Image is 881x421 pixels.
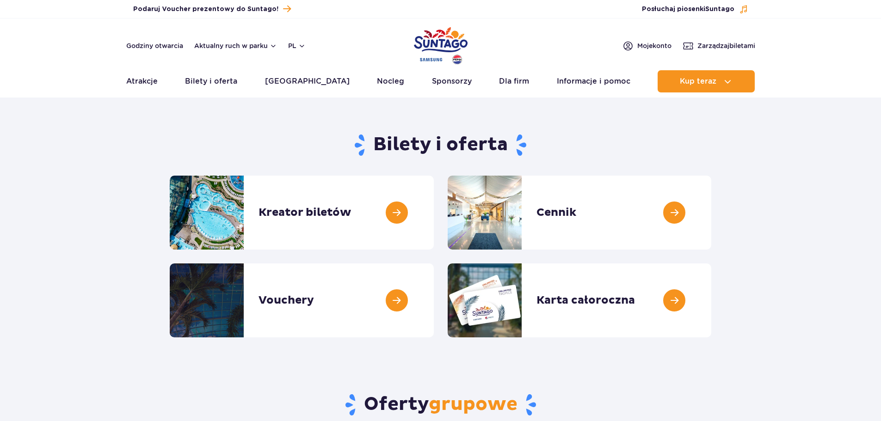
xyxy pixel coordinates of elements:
a: Atrakcje [126,70,158,92]
a: Bilety i oferta [185,70,237,92]
a: [GEOGRAPHIC_DATA] [265,70,350,92]
a: Mojekonto [622,40,672,51]
a: Podaruj Voucher prezentowy do Suntago! [133,3,291,15]
a: Sponsorzy [432,70,472,92]
span: Podaruj Voucher prezentowy do Suntago! [133,5,278,14]
h1: Bilety i oferta [170,133,711,157]
span: Posłuchaj piosenki [642,5,734,14]
span: Kup teraz [680,77,716,85]
span: Suntago [705,6,734,12]
span: Zarządzaj biletami [697,41,755,50]
button: Posłuchaj piosenkiSuntago [642,5,748,14]
span: Moje konto [637,41,672,50]
a: Nocleg [377,70,404,92]
button: Aktualny ruch w parku [194,42,277,49]
a: Zarządzajbiletami [683,40,755,51]
button: Kup teraz [658,70,755,92]
a: Informacje i pomoc [557,70,630,92]
h2: Oferty [170,393,711,417]
a: Dla firm [499,70,529,92]
span: grupowe [429,393,518,416]
a: Godziny otwarcia [126,41,183,50]
button: pl [288,41,306,50]
a: Park of Poland [414,23,468,66]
